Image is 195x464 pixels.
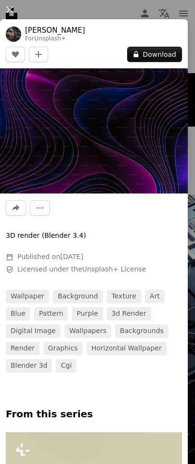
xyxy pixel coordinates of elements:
span: Licensed under the [17,265,146,274]
button: More Actions [30,200,50,216]
a: graphics [43,342,83,355]
a: purple [72,307,103,321]
button: Add to Collection [29,47,48,62]
button: Download [127,47,182,62]
a: pattern [34,307,68,321]
a: blender 3d [6,359,52,373]
a: digital image [6,324,61,338]
a: background [53,290,103,303]
button: Share this image [6,200,26,216]
a: texture [107,290,141,303]
a: wallpaper [6,290,49,303]
a: Unsplash+ [34,35,66,42]
span: Published on [17,253,83,260]
p: 3D render (Blender 3.4) [6,231,86,241]
p: From this series [6,407,182,421]
time: January 2, 2023 at 12:37:02 AM GMT+5 [60,253,83,260]
a: Unsplash+ License [82,265,146,273]
a: blue [6,307,30,321]
a: wallpapers [65,324,111,338]
a: backgrounds [115,324,169,338]
a: [PERSON_NAME] [25,26,85,35]
div: For [25,35,85,43]
a: horizontal wallpaper [87,342,167,355]
button: Like [6,47,25,62]
a: cgi [56,359,77,373]
a: 3d render [107,307,151,321]
a: render [6,342,39,355]
img: Go to Pawel Czerwinski's profile [6,26,21,42]
a: art [145,290,165,303]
